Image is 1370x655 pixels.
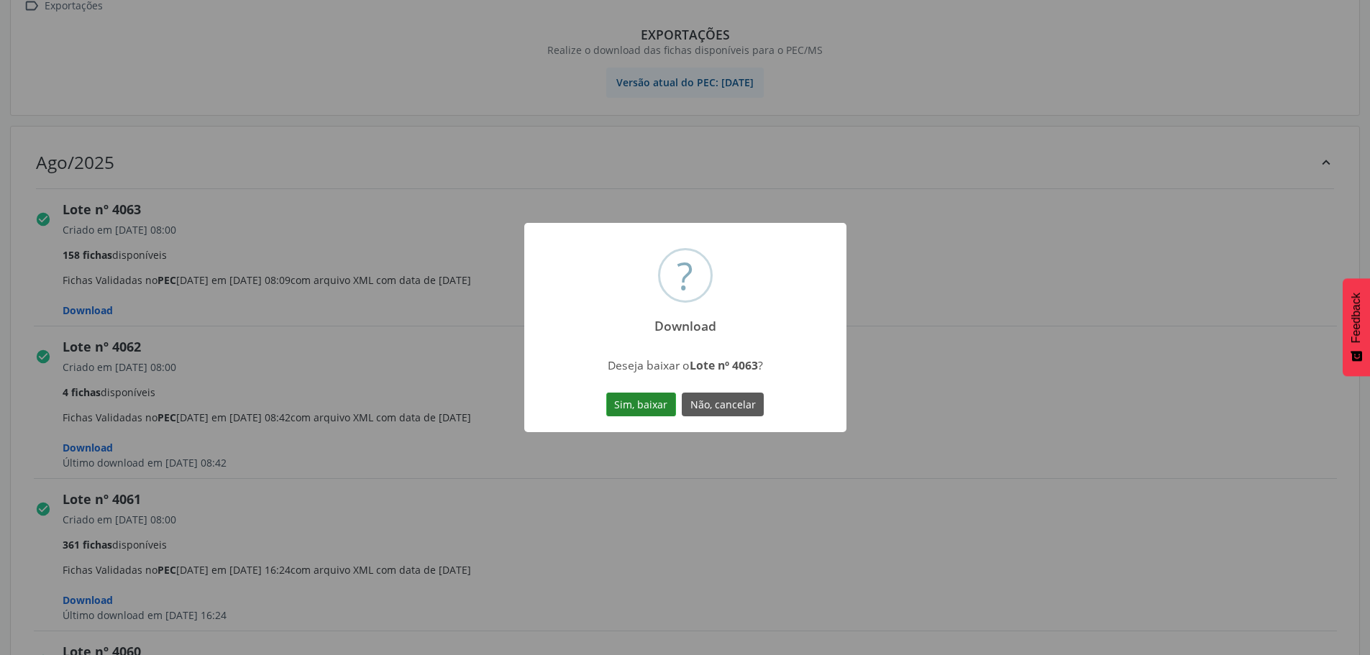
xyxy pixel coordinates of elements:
[677,250,693,301] div: ?
[606,393,676,417] button: Sim, baixar
[1350,293,1363,343] span: Feedback
[641,308,729,334] h2: Download
[682,393,764,417] button: Não, cancelar
[690,357,758,373] strong: Lote nº 4063
[1343,278,1370,376] button: Feedback - Mostrar pesquisa
[558,357,812,373] div: Deseja baixar o ?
